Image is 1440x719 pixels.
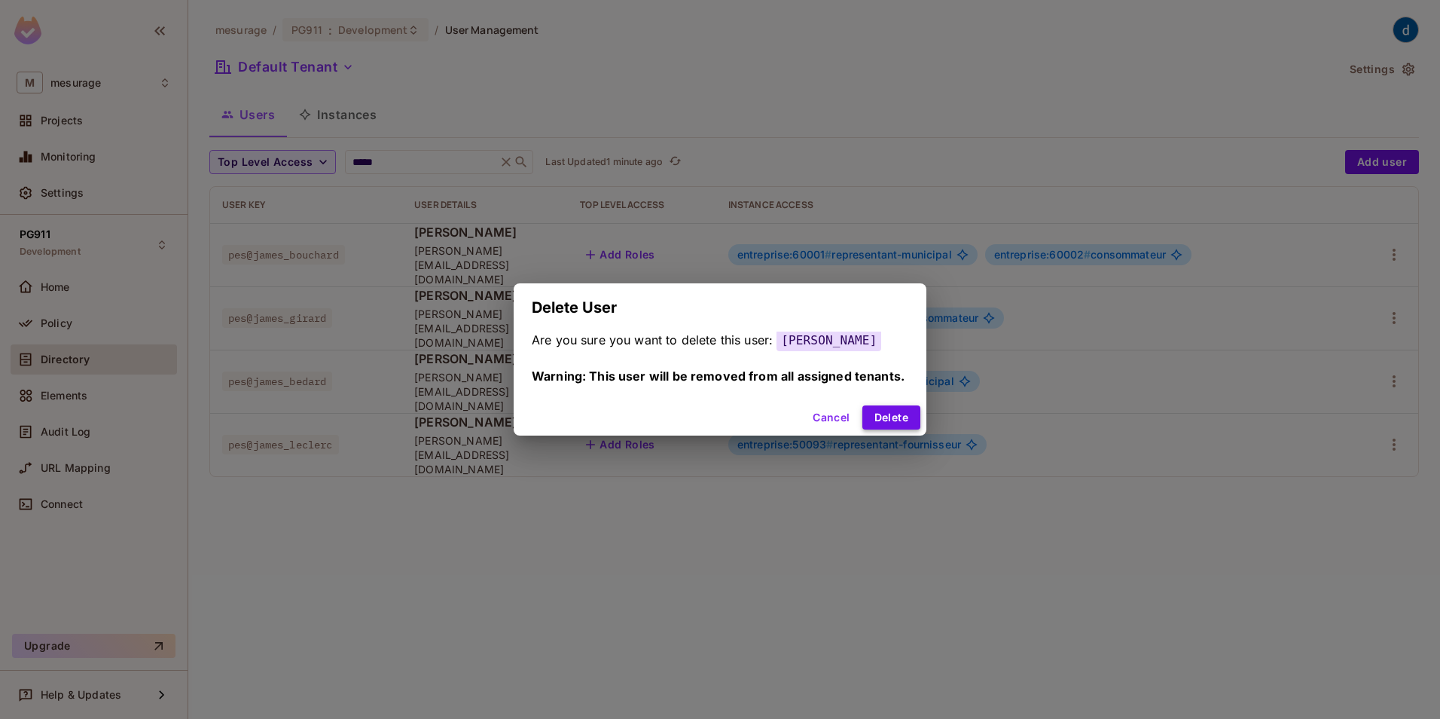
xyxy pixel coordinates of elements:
[862,405,920,430] button: Delete
[514,283,926,332] h2: Delete User
[776,329,881,351] span: [PERSON_NAME]
[532,332,773,347] span: Are you sure you want to delete this user:
[807,405,856,430] button: Cancel
[532,369,905,384] span: Warning: This user will be removed from all assigned tenants.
